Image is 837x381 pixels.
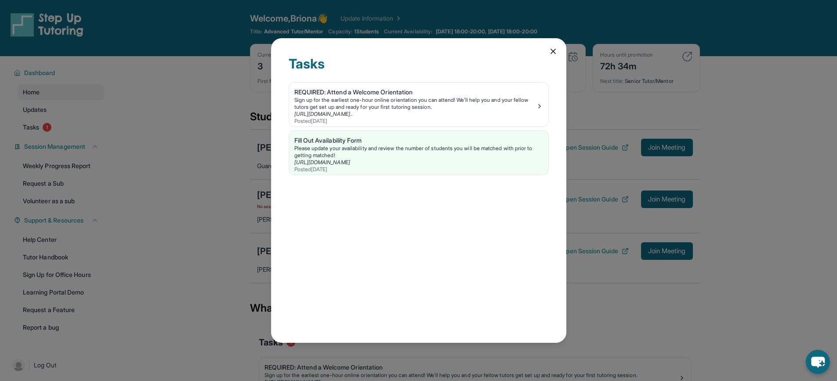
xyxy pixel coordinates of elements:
[294,145,543,159] div: Please update your availability and review the number of students you will be matched with prior ...
[294,111,353,117] a: [URL][DOMAIN_NAME]..
[294,118,536,125] div: Posted [DATE]
[294,136,543,145] div: Fill Out Availability Form
[289,83,548,126] a: REQUIRED: Attend a Welcome OrientationSign up for the earliest one-hour online orientation you ca...
[294,159,350,165] a: [URL][DOMAIN_NAME]
[294,97,536,111] div: Sign up for the earliest one-hour online orientation you can attend! We’ll help you and your fell...
[289,131,548,175] a: Fill Out Availability FormPlease update your availability and review the number of students you w...
[806,350,830,374] button: chat-button
[289,56,549,82] div: Tasks
[294,166,543,173] div: Posted [DATE]
[294,88,536,97] div: REQUIRED: Attend a Welcome Orientation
